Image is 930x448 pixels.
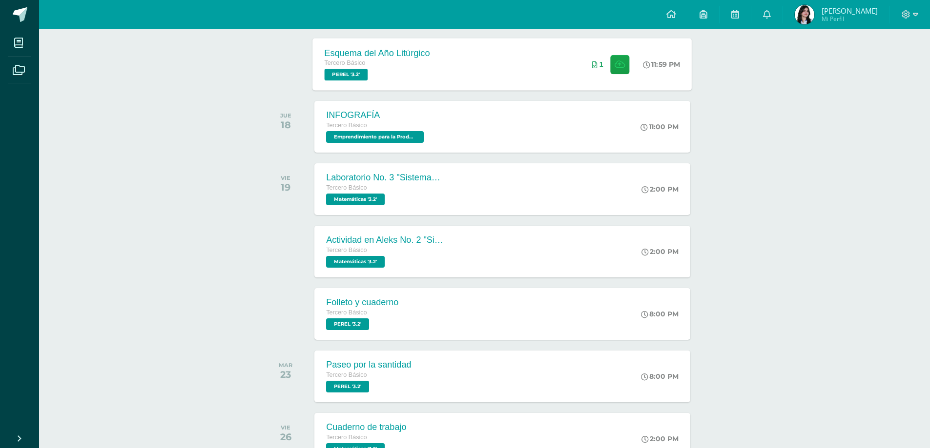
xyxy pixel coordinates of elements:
div: JUE [280,112,291,119]
div: INFOGRAFÍA [326,110,426,120]
span: Tercero Básico [326,184,367,191]
div: 18 [280,119,291,131]
div: 26 [280,431,291,443]
div: Paseo por la santidad [326,360,411,370]
div: Cuaderno de trabajo [326,422,406,432]
span: 1 [599,60,603,68]
span: Matemáticas '3.2' [326,194,385,205]
span: PEREL '3.2' [326,318,369,330]
div: 2:00 PM [641,247,679,256]
div: VIE [280,424,291,431]
div: VIE [281,175,290,181]
div: 8:00 PM [641,310,679,318]
span: Tercero Básico [326,309,367,316]
div: Laboratorio No. 3 "Sistemas de Ecuaciones" [326,173,443,183]
span: [PERSON_NAME] [822,6,878,16]
div: 2:00 PM [641,434,679,443]
div: Actividad en Aleks No. 2 "Sistemas de Ecuaciones" [326,235,443,245]
div: 8:00 PM [641,372,679,381]
span: Tercero Básico [326,434,367,441]
span: Tercero Básico [326,122,367,129]
div: Archivos entregados [592,60,603,68]
span: Emprendimiento para la Productividad '3.2' [326,131,424,143]
span: Tercero Básico [326,371,367,378]
div: 11:59 PM [643,60,681,69]
div: Esquema del Año Litúrgico [325,48,430,58]
div: 19 [281,181,290,193]
div: MAR [279,362,292,369]
div: 2:00 PM [641,185,679,194]
span: PEREL '3.2' [326,381,369,392]
span: PEREL '3.2' [325,69,368,80]
img: 69b2fc457eb15f3db3993542d5d33468.png [795,5,814,24]
span: Tercero Básico [325,59,366,66]
div: 23 [279,369,292,380]
span: Mi Perfil [822,15,878,23]
div: 11:00 PM [641,122,679,131]
span: Tercero Básico [326,247,367,253]
span: Matemáticas '3.2' [326,256,385,268]
div: Folleto y cuaderno [326,297,398,308]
